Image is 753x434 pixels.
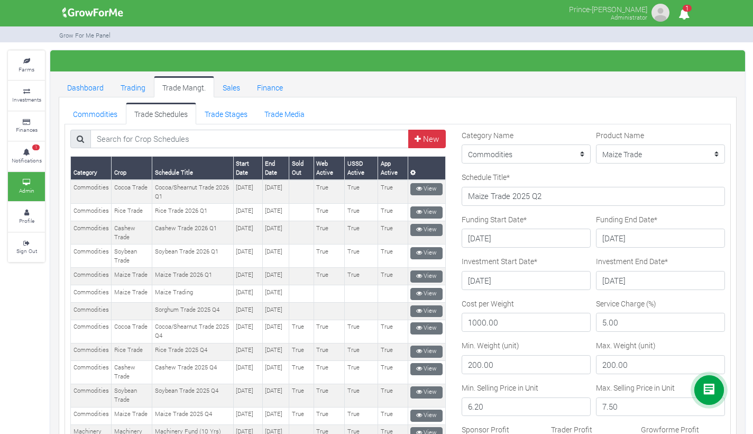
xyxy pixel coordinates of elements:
[462,256,537,267] label: Investment Start Date
[233,157,262,180] th: Start Date
[233,303,262,320] td: [DATE]
[19,66,34,73] small: Farms
[410,410,443,422] a: View
[233,204,262,221] td: [DATE]
[345,204,378,221] td: True
[462,340,519,351] label: Min. Weight (unit)
[683,5,692,12] span: 1
[262,384,289,407] td: [DATE]
[59,31,111,39] small: Grow For Me Panel
[262,303,289,320] td: [DATE]
[256,103,313,124] a: Trade Media
[345,360,378,384] td: True
[378,384,408,407] td: True
[410,224,443,236] a: View
[32,144,40,151] span: 1
[262,245,289,268] td: [DATE]
[233,180,262,203] td: [DATE]
[314,157,344,180] th: Web Active
[596,256,668,267] label: Investment End Date
[289,407,314,424] td: True
[71,303,112,320] td: Commodities
[408,130,446,149] a: New
[71,204,112,221] td: Commodities
[152,407,233,424] td: Maize Trade 2025 Q4
[71,157,112,180] th: Category
[262,407,289,424] td: [DATE]
[345,221,378,245] td: True
[8,51,45,80] a: Farms
[71,221,112,245] td: Commodities
[410,363,443,375] a: View
[596,382,675,393] label: Max. Selling Price in Unit
[596,130,644,141] label: Product Name
[59,2,127,23] img: growforme image
[262,204,289,221] td: [DATE]
[112,343,152,360] td: Rice Trade
[650,2,671,23] img: growforme image
[233,343,262,360] td: [DATE]
[314,384,344,407] td: True
[345,180,378,203] td: True
[410,322,443,334] a: View
[112,268,152,285] td: Maize Trade
[345,407,378,424] td: True
[112,221,152,245] td: Cashew Trade
[152,157,233,180] th: Schedule Title
[289,320,314,343] td: True
[314,320,344,343] td: True
[196,103,256,124] a: Trade Stages
[262,157,289,180] th: End Date
[112,320,152,343] td: Cocoa Trade
[289,157,314,180] th: Sold Out
[462,214,527,225] label: Funding Start Date
[233,384,262,407] td: [DATE]
[152,285,233,303] td: Maize Trading
[378,360,408,384] td: True
[345,268,378,285] td: True
[314,268,344,285] td: True
[71,285,112,303] td: Commodities
[378,268,408,285] td: True
[462,130,513,141] label: Category Name
[71,245,112,268] td: Commodities
[289,384,314,407] td: True
[112,384,152,407] td: Soybean Trade
[378,221,408,245] td: True
[8,172,45,201] a: Admin
[112,157,152,180] th: Crop
[462,382,538,393] label: Min. Selling Price in Unit
[71,320,112,343] td: Commodities
[112,180,152,203] td: Cocoa Trade
[152,245,233,268] td: Soybean Trade 2026 Q1
[262,360,289,384] td: [DATE]
[262,268,289,285] td: [DATE]
[262,221,289,245] td: [DATE]
[410,288,443,300] a: View
[233,221,262,245] td: [DATE]
[12,157,42,164] small: Notifications
[71,407,112,424] td: Commodities
[233,407,262,424] td: [DATE]
[378,343,408,360] td: True
[16,247,37,255] small: Sign Out
[314,221,344,245] td: True
[462,171,510,183] label: Schedule Title
[8,142,45,171] a: 1 Notifications
[112,204,152,221] td: Rice Trade
[410,305,443,318] a: View
[596,340,656,351] label: Max. Weight (unit)
[71,360,112,384] td: Commodities
[596,298,656,309] label: Service Charge (%)
[345,343,378,360] td: True
[19,217,34,224] small: Profile
[314,407,344,424] td: True
[410,206,443,219] a: View
[19,187,34,194] small: Admin
[314,180,344,203] td: True
[233,245,262,268] td: [DATE]
[12,96,41,103] small: Investments
[112,245,152,268] td: Soybean Trade
[59,76,112,97] a: Dashboard
[112,360,152,384] td: Cashew Trade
